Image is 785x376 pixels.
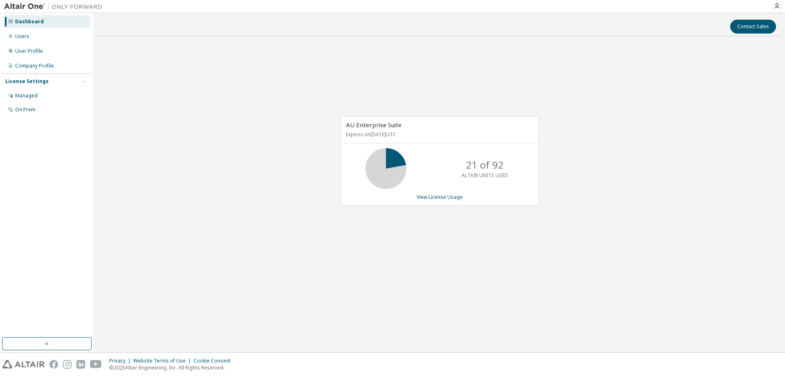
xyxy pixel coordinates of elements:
img: instagram.svg [63,360,72,369]
div: Cookie Consent [193,358,235,364]
div: Dashboard [15,18,44,25]
span: AU Enterprise Suite [346,121,401,129]
div: Company Profile [15,63,54,69]
div: On Prem [15,106,36,113]
img: youtube.svg [90,360,102,369]
button: Contact Sales [730,20,776,34]
div: Users [15,33,29,40]
div: License Settings [5,78,49,85]
img: linkedin.svg [76,360,85,369]
div: User Profile [15,48,43,54]
img: altair_logo.svg [2,360,45,369]
img: Altair One [4,2,106,11]
p: Expires on [DATE] UTC [346,131,532,138]
div: Website Terms of Use [133,358,193,364]
div: Privacy [109,358,133,364]
a: View License Usage [417,194,463,200]
p: © 2025 Altair Engineering, Inc. All Rights Reserved. [109,364,235,371]
img: facebook.svg [49,360,58,369]
p: ALTAIR UNITS USED [462,172,508,179]
div: Managed [15,92,38,99]
p: 21 of 92 [466,158,504,172]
